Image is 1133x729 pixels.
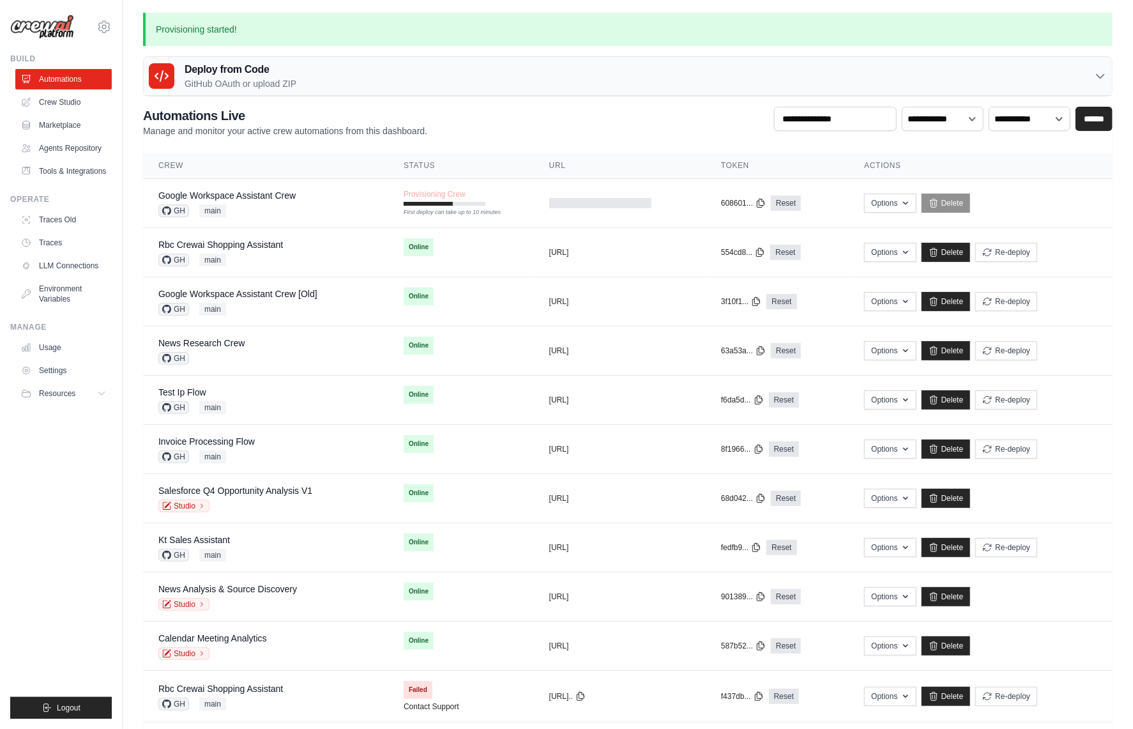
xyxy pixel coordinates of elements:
[404,681,432,699] span: Failed
[922,390,971,410] a: Delete
[404,484,434,502] span: Online
[534,153,706,179] th: URL
[721,444,764,454] button: 8f1966...
[404,238,434,256] span: Online
[766,540,796,555] a: Reset
[864,636,916,656] button: Options
[158,684,283,694] a: Rbc Crewai Shopping Assistant
[771,343,801,358] a: Reset
[404,288,434,305] span: Online
[864,587,916,606] button: Options
[15,233,112,253] a: Traces
[158,338,245,348] a: News Research Crew
[849,153,1113,179] th: Actions
[975,243,1037,262] button: Re-deploy
[864,390,916,410] button: Options
[922,341,971,360] a: Delete
[721,346,766,356] button: 63a53a...
[388,153,534,179] th: Status
[57,703,80,713] span: Logout
[404,337,434,355] span: Online
[721,542,761,553] button: fedfb9...
[158,549,189,562] span: GH
[15,360,112,381] a: Settings
[158,647,209,660] a: Studio
[975,538,1037,557] button: Re-deploy
[199,254,226,266] span: main
[975,440,1037,459] button: Re-deploy
[769,441,799,457] a: Reset
[975,292,1037,311] button: Re-deploy
[404,632,434,650] span: Online
[706,153,849,179] th: Token
[922,636,971,656] a: Delete
[721,296,761,307] button: 3f10f1...
[721,691,764,702] button: f437db...
[922,243,971,262] a: Delete
[771,589,801,604] a: Reset
[864,243,916,262] button: Options
[158,584,297,594] a: News Analysis & Source Discovery
[15,279,112,309] a: Environment Variables
[864,687,916,706] button: Options
[404,533,434,551] span: Online
[864,489,916,508] button: Options
[15,210,112,230] a: Traces Old
[158,352,189,365] span: GH
[185,62,296,77] h3: Deploy from Code
[15,115,112,135] a: Marketplace
[404,702,459,712] a: Contact Support
[158,190,296,201] a: Google Workspace Assistant Crew
[766,294,796,309] a: Reset
[10,15,74,40] img: Logo
[199,303,226,316] span: main
[975,341,1037,360] button: Re-deploy
[404,583,434,601] span: Online
[199,450,226,463] span: main
[15,256,112,276] a: LLM Connections
[922,489,971,508] a: Delete
[922,538,971,557] a: Delete
[922,687,971,706] a: Delete
[404,435,434,453] span: Online
[864,440,916,459] button: Options
[185,77,296,90] p: GitHub OAuth or upload ZIP
[158,598,209,611] a: Studio
[864,538,916,557] button: Options
[158,204,189,217] span: GH
[15,92,112,112] a: Crew Studio
[922,440,971,459] a: Delete
[158,387,206,397] a: Test Ip Flow
[39,388,75,399] span: Resources
[15,337,112,358] a: Usage
[771,196,801,211] a: Reset
[771,491,801,506] a: Reset
[199,401,226,414] span: main
[143,125,427,137] p: Manage and monitor your active crew automations from this dashboard.
[158,401,189,414] span: GH
[158,240,283,250] a: Rbc Crewai Shopping Assistant
[199,204,226,217] span: main
[721,641,766,651] button: 587b52...
[15,138,112,158] a: Agents Repository
[769,392,799,408] a: Reset
[15,383,112,404] button: Resources
[15,161,112,181] a: Tools & Integrations
[158,500,209,512] a: Studio
[15,69,112,89] a: Automations
[922,587,971,606] a: Delete
[143,153,388,179] th: Crew
[864,194,916,213] button: Options
[158,633,267,643] a: Calendar Meeting Analytics
[158,450,189,463] span: GH
[158,303,189,316] span: GH
[771,638,801,654] a: Reset
[975,390,1037,410] button: Re-deploy
[922,194,971,213] a: Delete
[770,245,800,260] a: Reset
[721,493,766,503] button: 68d042...
[10,54,112,64] div: Build
[158,436,255,447] a: Invoice Processing Flow
[721,247,765,257] button: 554cd8...
[721,592,766,602] button: 901389...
